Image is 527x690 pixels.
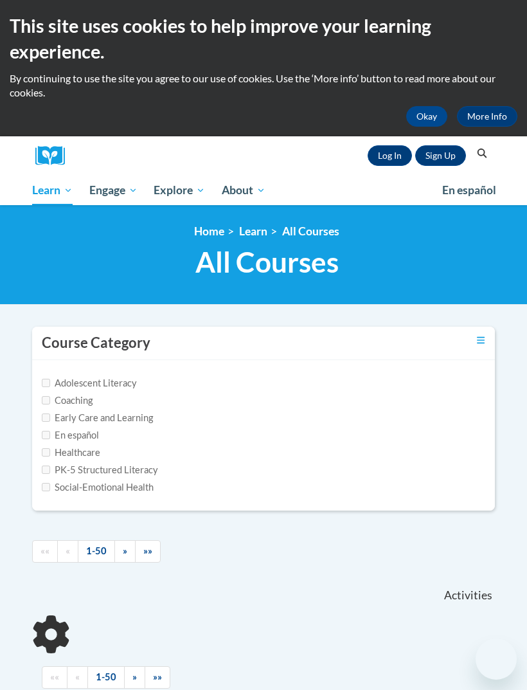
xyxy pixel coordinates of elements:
[153,671,162,682] span: »»
[114,540,136,563] a: Next
[35,146,74,166] a: Cox Campus
[154,183,205,198] span: Explore
[415,145,466,166] a: Register
[42,333,150,353] h3: Course Category
[35,146,74,166] img: Logo brand
[42,396,50,404] input: Checkbox for Options
[87,666,125,689] a: 1-50
[42,483,50,491] input: Checkbox for Options
[143,545,152,556] span: »»
[132,671,137,682] span: »
[42,428,99,442] label: En español
[477,333,485,347] a: Toggle collapse
[42,376,137,390] label: Adolescent Literacy
[145,176,213,205] a: Explore
[124,666,145,689] a: Next
[10,13,517,65] h2: This site uses cookies to help improve your learning experience.
[476,639,517,680] iframe: Button to launch messaging window
[42,431,50,439] input: Checkbox for Options
[75,671,80,682] span: «
[222,183,265,198] span: About
[282,224,339,238] a: All Courses
[123,545,127,556] span: »
[42,413,50,422] input: Checkbox for Options
[78,540,115,563] a: 1-50
[57,540,78,563] a: Previous
[10,71,517,100] p: By continuing to use the site you agree to our use of cookies. Use the ‘More info’ button to read...
[42,463,158,477] label: PK-5 Structured Literacy
[194,224,224,238] a: Home
[42,480,154,495] label: Social-Emotional Health
[42,666,67,689] a: Begining
[81,176,146,205] a: Engage
[66,545,70,556] span: «
[89,183,138,198] span: Engage
[50,671,59,682] span: ««
[32,540,58,563] a: Begining
[32,183,73,198] span: Learn
[145,666,170,689] a: End
[239,224,267,238] a: Learn
[40,545,49,556] span: ««
[195,245,339,279] span: All Courses
[22,176,505,205] div: Main menu
[67,666,88,689] a: Previous
[444,588,492,603] span: Activities
[42,448,50,457] input: Checkbox for Options
[434,177,505,204] a: En español
[42,379,50,387] input: Checkbox for Options
[42,446,100,460] label: Healthcare
[42,411,153,425] label: Early Care and Learning
[368,145,412,166] a: Log In
[135,540,161,563] a: End
[213,176,274,205] a: About
[42,466,50,474] input: Checkbox for Options
[42,394,93,408] label: Coaching
[24,176,81,205] a: Learn
[442,183,496,197] span: En español
[406,106,447,127] button: Okay
[472,146,492,161] button: Search
[457,106,517,127] a: More Info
